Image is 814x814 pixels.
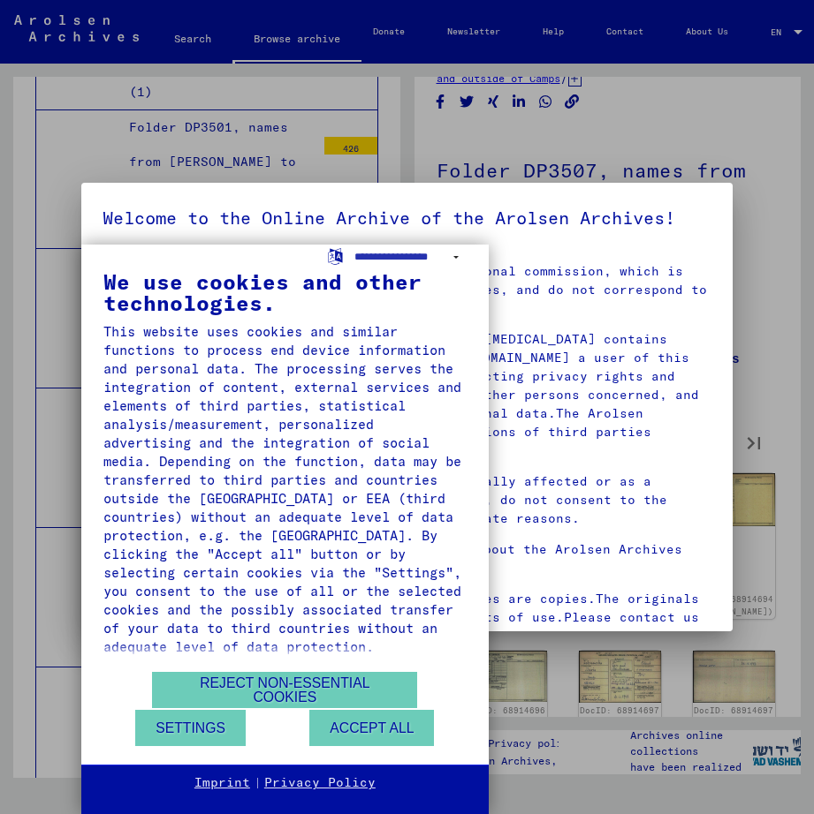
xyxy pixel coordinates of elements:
[103,271,467,313] div: We use cookies and other technologies.
[194,774,250,792] a: Imprint
[152,672,417,708] button: Reject non-essential cookies
[135,710,246,746] button: Settings
[309,710,434,746] button: Accept all
[103,322,467,656] div: This website uses cookies and similar functions to process end device information and personal da...
[264,774,376,792] a: Privacy Policy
